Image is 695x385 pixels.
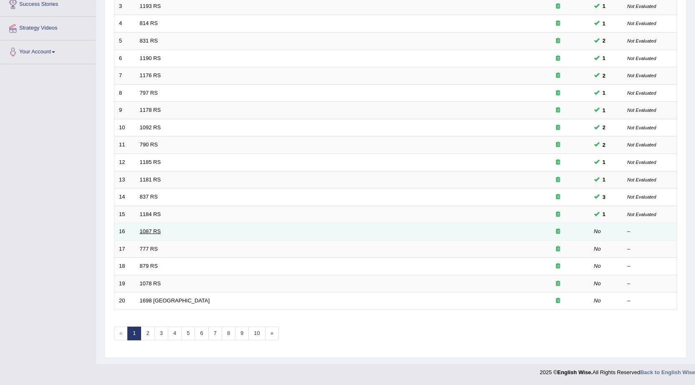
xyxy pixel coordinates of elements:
div: Exam occurring question [531,3,585,10]
td: 18 [114,258,135,275]
span: You can still take this question [599,2,609,10]
span: You can still take this question [599,158,609,166]
span: You can still take this question [599,54,609,63]
div: – [627,245,672,253]
span: You can still take this question [599,175,609,184]
td: 16 [114,223,135,241]
a: » [265,327,279,340]
em: No [594,297,601,304]
a: 9 [235,327,249,340]
div: Exam occurring question [531,280,585,288]
small: Not Evaluated [627,38,656,43]
a: 831 RS [140,38,158,44]
a: 1190 RS [140,55,161,61]
a: 1 [127,327,141,340]
div: Exam occurring question [531,211,585,219]
div: Exam occurring question [531,176,585,184]
span: You can still take this question [599,36,609,45]
div: – [627,262,672,270]
a: 1181 RS [140,176,161,183]
a: 5 [181,327,195,340]
td: 15 [114,206,135,223]
td: 5 [114,33,135,50]
small: Not Evaluated [627,108,656,113]
div: Exam occurring question [531,141,585,149]
div: Exam occurring question [531,106,585,114]
small: Not Evaluated [627,177,656,182]
td: 4 [114,15,135,33]
td: 14 [114,189,135,206]
a: 3 [154,327,168,340]
small: Not Evaluated [627,91,656,96]
td: 12 [114,153,135,171]
div: Exam occurring question [531,262,585,270]
div: Exam occurring question [531,159,585,166]
a: Back to English Wise [640,369,695,375]
span: You can still take this question [599,123,609,132]
span: You can still take this question [599,106,609,115]
a: 4 [168,327,182,340]
td: 10 [114,119,135,136]
div: Exam occurring question [531,89,585,97]
a: 814 RS [140,20,158,26]
td: 9 [114,102,135,119]
a: 1087 RS [140,228,161,234]
td: 17 [114,240,135,258]
div: Exam occurring question [531,124,585,132]
a: 10 [248,327,265,340]
a: 7 [208,327,222,340]
span: You can still take this question [599,210,609,219]
small: Not Evaluated [627,142,656,147]
span: You can still take this question [599,141,609,149]
div: 2025 © All Rights Reserved [540,364,695,376]
div: Exam occurring question [531,72,585,80]
small: Not Evaluated [627,194,656,199]
a: 1184 RS [140,211,161,217]
span: You can still take this question [599,71,609,80]
span: « [114,327,128,340]
em: No [594,263,601,269]
a: 1698 [GEOGRAPHIC_DATA] [140,297,210,304]
a: 8 [222,327,235,340]
span: You can still take this question [599,193,609,201]
em: No [594,228,601,234]
td: 19 [114,275,135,292]
div: Exam occurring question [531,55,585,63]
small: Not Evaluated [627,160,656,165]
div: Exam occurring question [531,245,585,253]
em: No [594,280,601,287]
div: Exam occurring question [531,20,585,28]
span: You can still take this question [599,88,609,97]
small: Not Evaluated [627,56,656,61]
small: Not Evaluated [627,4,656,9]
small: Not Evaluated [627,212,656,217]
a: Strategy Videos [0,17,96,38]
td: 7 [114,67,135,85]
div: – [627,280,672,288]
a: 1092 RS [140,124,161,131]
a: 879 RS [140,263,158,269]
a: 1193 RS [140,3,161,9]
a: 6 [195,327,208,340]
div: – [627,297,672,305]
a: 1078 RS [140,280,161,287]
td: 13 [114,171,135,189]
small: Not Evaluated [627,21,656,26]
a: 2 [141,327,154,340]
div: – [627,228,672,236]
small: Not Evaluated [627,125,656,130]
strong: English Wise. [557,369,592,375]
a: 837 RS [140,194,158,200]
td: 6 [114,50,135,67]
a: Your Account [0,40,96,61]
span: You can still take this question [599,19,609,28]
a: 1176 RS [140,72,161,78]
em: No [594,246,601,252]
small: Not Evaluated [627,73,656,78]
a: 797 RS [140,90,158,96]
a: 777 RS [140,246,158,252]
div: Exam occurring question [531,37,585,45]
div: Exam occurring question [531,297,585,305]
a: 790 RS [140,141,158,148]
